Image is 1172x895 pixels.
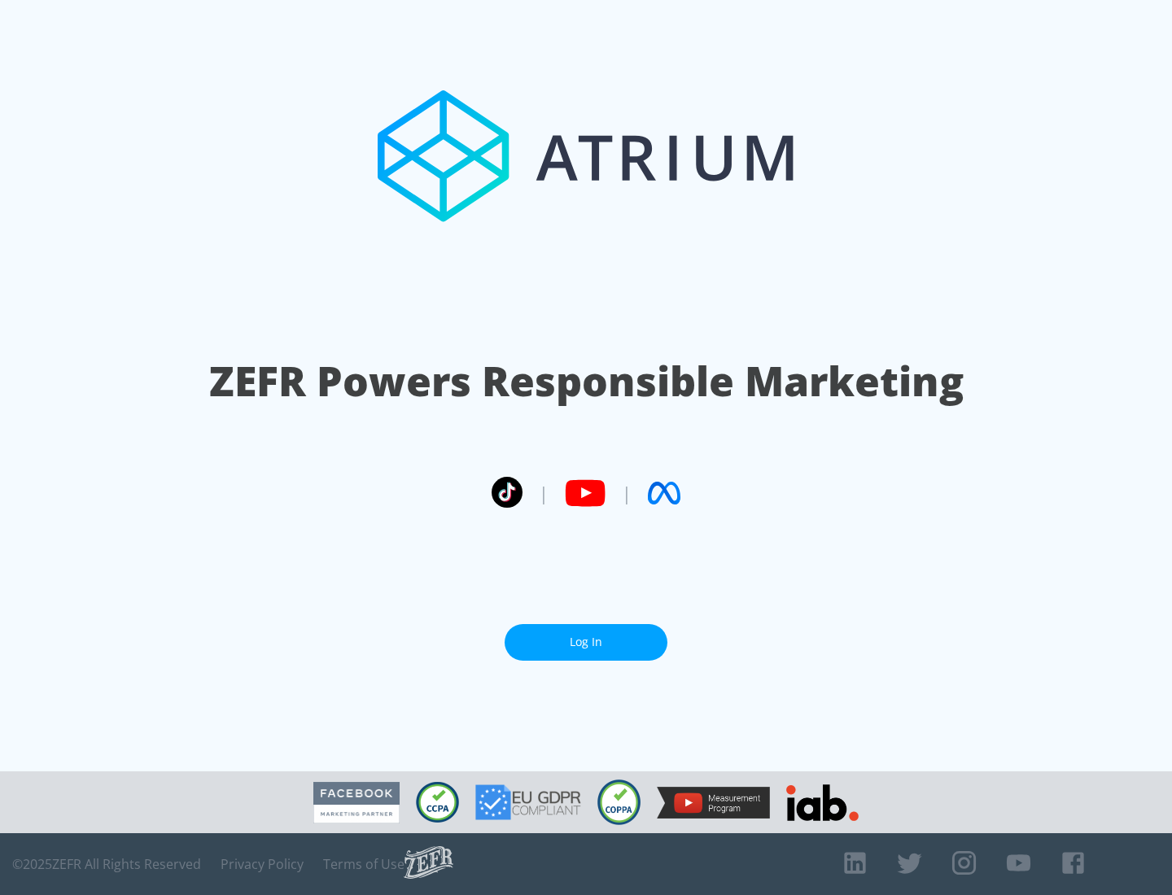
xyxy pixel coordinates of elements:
span: © 2025 ZEFR All Rights Reserved [12,856,201,872]
span: | [622,481,632,505]
img: COPPA Compliant [597,779,641,825]
span: | [539,481,549,505]
img: Facebook Marketing Partner [313,782,400,823]
a: Privacy Policy [221,856,304,872]
img: GDPR Compliant [475,784,581,820]
a: Log In [505,624,667,661]
a: Terms of Use [323,856,405,872]
img: IAB [786,784,859,821]
img: CCPA Compliant [416,782,459,823]
h1: ZEFR Powers Responsible Marketing [209,353,964,409]
img: YouTube Measurement Program [657,787,770,819]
